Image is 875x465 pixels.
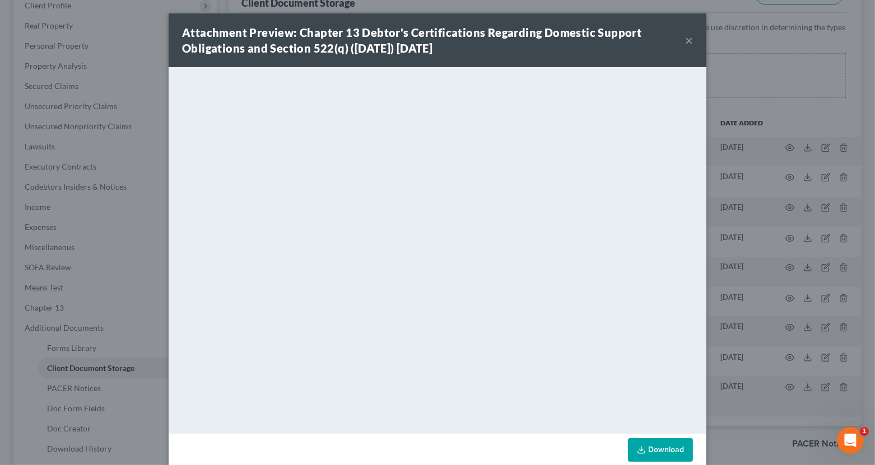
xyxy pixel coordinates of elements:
[860,427,869,436] span: 1
[169,67,706,431] iframe: <object ng-attr-data='[URL][DOMAIN_NAME]' type='application/pdf' width='100%' height='650px'></ob...
[837,427,864,454] iframe: Intercom live chat
[628,438,693,462] a: Download
[182,26,641,55] strong: Attachment Preview: Chapter 13 Debtor's Certifications Regarding Domestic Support Obligations and...
[685,34,693,47] button: ×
